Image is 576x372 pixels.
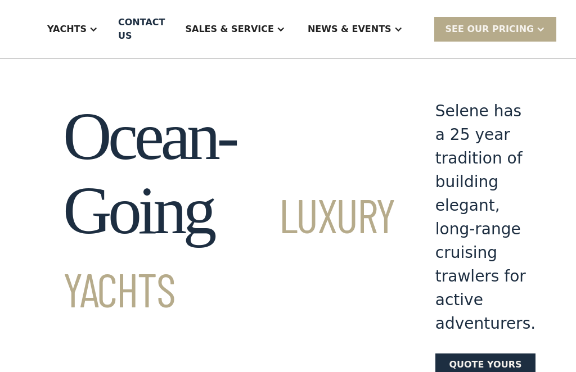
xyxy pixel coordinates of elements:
[118,16,165,43] div: Contact US
[308,22,391,36] div: News & EVENTS
[296,7,414,52] div: News & EVENTS
[185,22,273,36] div: Sales & Service
[445,22,534,36] div: SEE Our Pricing
[63,99,395,322] h1: Ocean-Going
[434,17,557,41] div: SEE Our Pricing
[47,22,87,36] div: Yachts
[63,186,395,317] span: Luxury Yachts
[174,7,296,52] div: Sales & Service
[36,7,109,52] div: Yachts
[435,99,535,335] div: Selene has a 25 year tradition of building elegant, long-range cruising trawlers for active adven...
